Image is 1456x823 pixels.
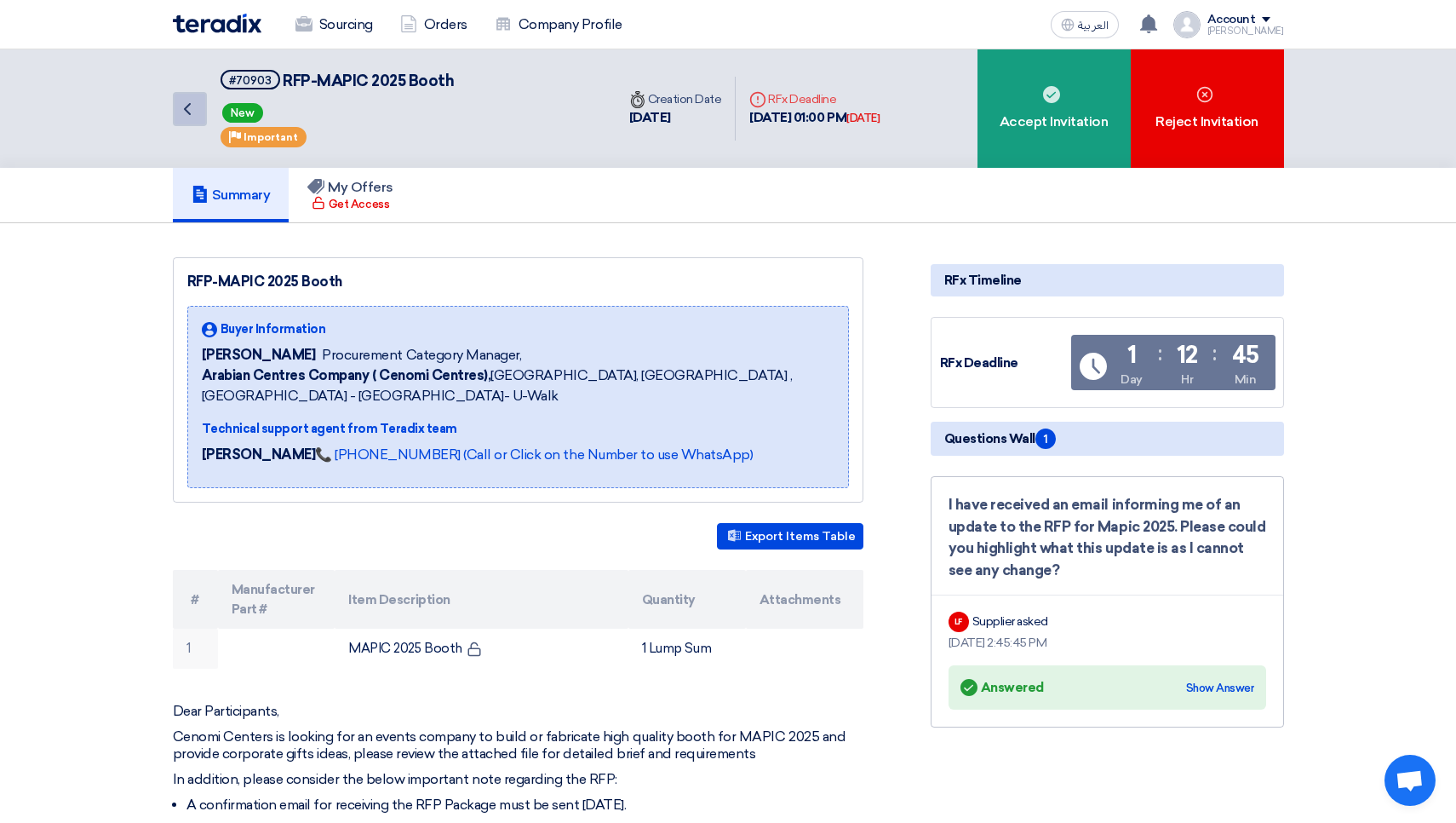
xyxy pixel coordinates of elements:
div: Reject Invitation [1131,49,1284,168]
div: [DATE] 2:45:45 PM [949,634,1266,652]
div: #70903 [229,75,272,86]
span: 1 [1035,429,1056,449]
p: Cenomi Centers is looking for an events company to build or fabricate high quality booth for MAPI... [173,728,863,763]
a: Company Profile [481,6,636,43]
div: 45 [1232,343,1259,367]
div: Hr [1181,371,1193,388]
span: RFP-MAPIC 2025 Booth [283,72,454,90]
span: Important [244,131,298,143]
a: Open chat [1384,755,1436,806]
span: Buyer Information [221,320,326,338]
button: العربية [1051,11,1119,38]
p: In addition, please consider the below important note regarding the RFP: [173,771,863,788]
a: My Offers Get Access [289,168,412,222]
span: New [222,103,263,123]
div: Creation Date [629,90,722,108]
td: MAPIC 2025 Booth [335,629,628,669]
div: 1 [1127,343,1137,367]
li: A confirmation email for receiving the RFP Package must be sent [DATE]. [186,797,863,814]
th: # [173,570,218,629]
img: Teradix logo [173,14,261,33]
th: Attachments [746,570,863,629]
div: Account [1207,13,1256,27]
span: Procurement Category Manager, [322,345,521,365]
div: LF [949,612,969,632]
b: Arabian Centres Company ( Cenomi Centres), [202,367,491,383]
div: RFx Deadline [940,354,1068,373]
a: Orders [387,6,481,43]
div: [DATE] 01:00 PM [749,108,880,128]
div: Get Access [312,196,389,213]
h5: My Offers [307,179,393,196]
div: Supplier asked [972,613,1048,630]
a: 📞 [PHONE_NUMBER] (Call or Click on the Number to use WhatsApp) [315,446,753,463]
th: Quantity [628,570,746,629]
div: [DATE] [846,110,880,127]
img: profile_test.png [1173,11,1201,38]
div: Answered [960,676,1044,699]
td: 1 Lump Sum [628,629,746,669]
div: Show Answer [1186,680,1254,697]
div: Day [1121,371,1143,388]
div: RFx Timeline [931,264,1284,296]
span: [PERSON_NAME] [202,345,316,365]
div: RFP-MAPIC 2025 Booth [187,272,849,292]
div: : [1212,338,1217,369]
div: RFx Deadline [749,90,880,108]
div: 12 [1177,343,1198,367]
span: Questions Wall [944,429,1056,449]
div: [PERSON_NAME] [1207,26,1284,36]
div: Technical support agent from Teradix team [202,420,834,438]
div: : [1158,338,1162,369]
th: Item Description [335,570,628,629]
div: I have received an email informing me of an update to the RFP for Mapic 2025. Please could you hi... [949,494,1266,581]
a: Summary [173,168,289,222]
div: Accept Invitation [977,49,1131,168]
a: Sourcing [282,6,387,43]
th: Manufacturer Part # [218,570,335,629]
div: Min [1235,371,1257,388]
span: [GEOGRAPHIC_DATA], [GEOGRAPHIC_DATA] ,[GEOGRAPHIC_DATA] - [GEOGRAPHIC_DATA]- U-Walk [202,365,834,406]
div: [DATE] [629,108,722,128]
h5: RFP-MAPIC 2025 Booth [221,70,455,91]
td: 1 [173,629,218,669]
button: Export Items Table [717,523,863,550]
span: العربية [1078,20,1109,32]
h5: Summary [192,187,271,204]
strong: [PERSON_NAME] [202,446,316,463]
p: Dear Participants, [173,703,863,720]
